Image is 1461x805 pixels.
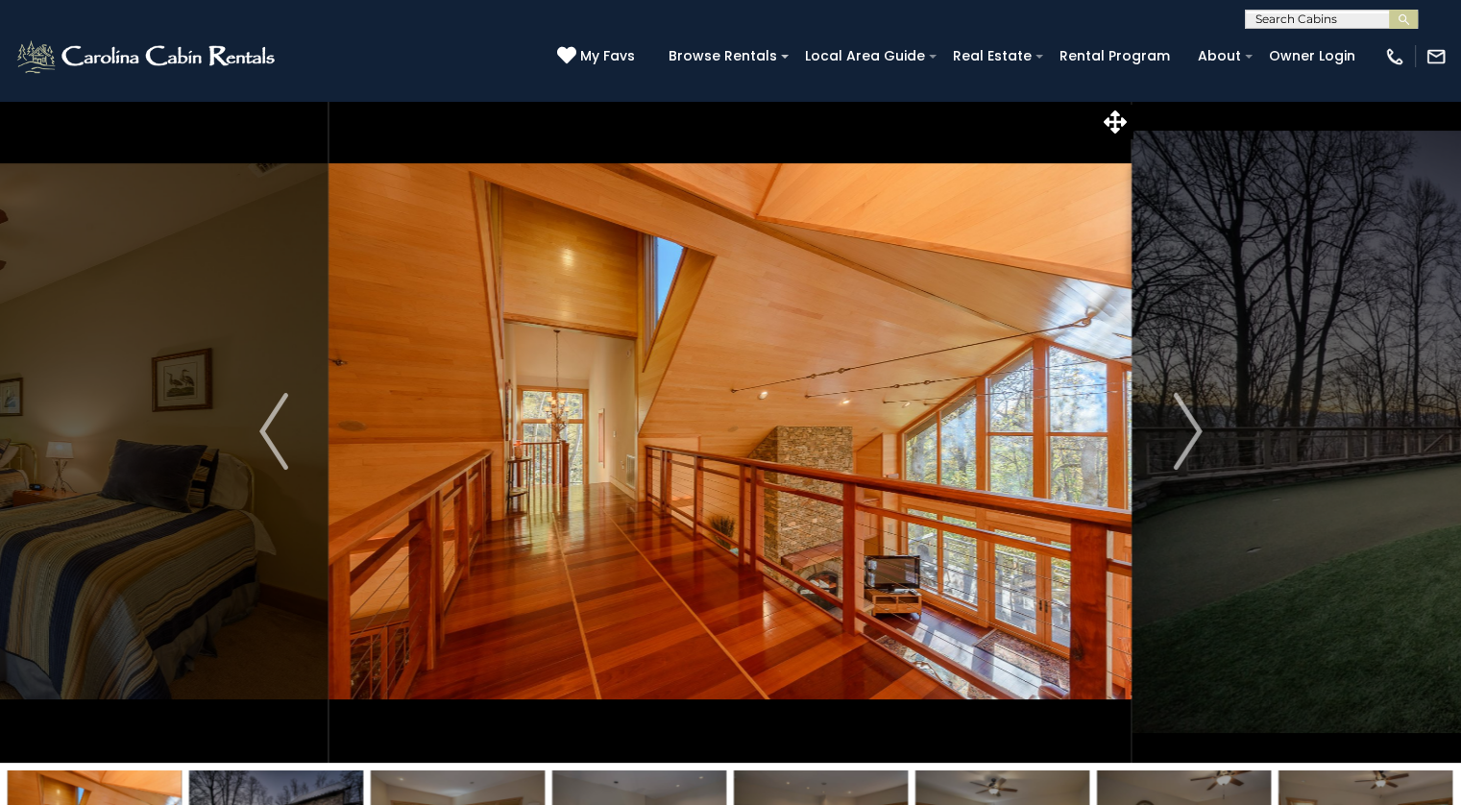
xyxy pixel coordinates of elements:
a: About [1188,41,1251,71]
a: Browse Rentals [659,41,787,71]
img: arrow [1173,393,1202,470]
button: Next [1132,100,1243,763]
img: mail-regular-white.png [1425,46,1447,67]
a: Owner Login [1259,41,1365,71]
img: White-1-2.png [14,37,280,76]
a: Local Area Guide [795,41,935,71]
span: My Favs [580,46,635,66]
img: phone-regular-white.png [1384,46,1405,67]
button: Previous [219,100,329,763]
img: arrow [259,393,288,470]
a: My Favs [557,46,640,67]
a: Real Estate [943,41,1041,71]
a: Rental Program [1050,41,1180,71]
